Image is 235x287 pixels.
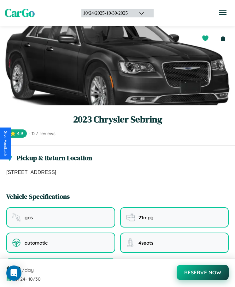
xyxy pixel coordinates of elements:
div: Give Feedback [3,131,8,156]
span: gas [25,215,33,221]
span: /day [22,267,34,273]
img: seating [126,238,135,247]
div: Open Intercom Messenger [6,265,21,281]
div: 10 / 24 / 2025 - 10 / 30 / 2025 [83,10,131,16]
img: fuel type [12,213,21,222]
h3: Vehicle Specifications [6,192,70,201]
button: Reserve Now [177,265,229,280]
span: 21 mpg [138,215,154,221]
img: fuel efficiency [126,213,135,222]
span: CarGo [5,5,35,21]
span: · 127 reviews [29,131,56,136]
span: ⭐ 4.9 [6,129,27,138]
h1: 2023 Chrysler Sebring [6,113,229,126]
span: automatic [25,240,48,246]
h3: Pickup & Return Location [17,153,92,162]
span: 10 / 24 - 10 / 30 [13,276,41,282]
span: $ 180 [6,264,21,274]
span: 4 seats [138,240,153,246]
p: [STREET_ADDRESS] [6,169,229,176]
